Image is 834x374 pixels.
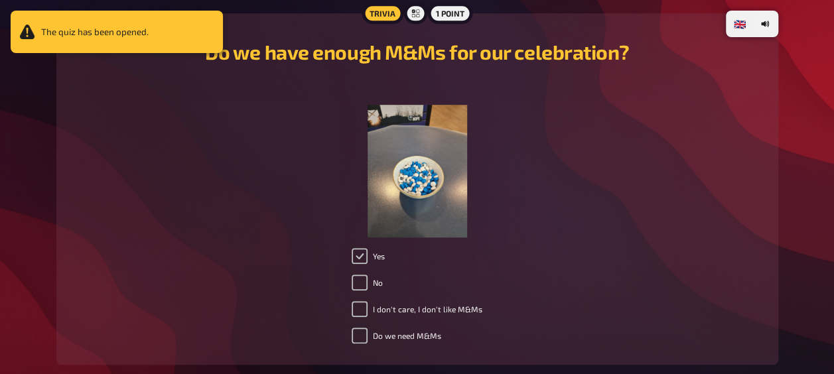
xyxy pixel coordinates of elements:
[368,105,467,237] img: image
[352,275,383,290] label: No
[72,40,762,64] h2: Do we have enough M&Ms for our celebration?
[428,3,472,24] div: 1 point
[11,11,223,53] div: The quiz has been opened.
[362,3,403,24] div: Trivia
[729,13,752,34] li: 🇬🇧
[352,328,441,343] label: Do we need M&Ms
[352,248,385,264] label: Yes
[352,301,482,317] label: I don't care, I don't like M&Ms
